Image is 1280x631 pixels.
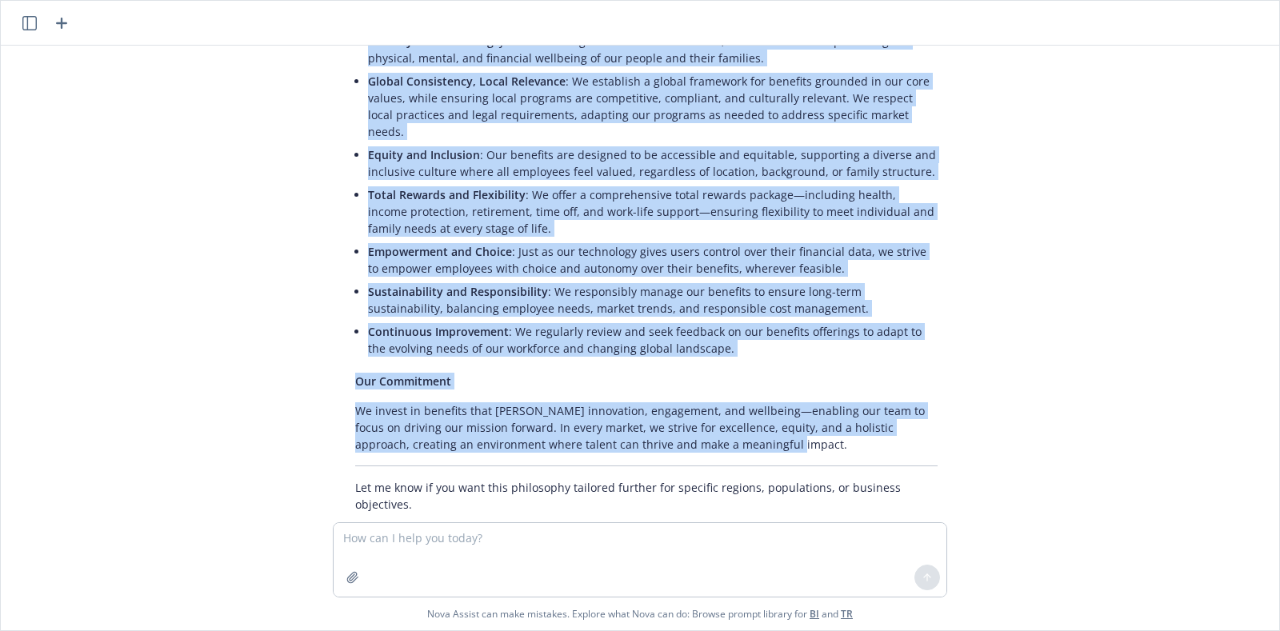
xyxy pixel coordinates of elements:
[355,373,451,389] span: Our Commitment
[368,283,938,317] p: : We responsibly manage our benefits to ensure long-term sustainability, balancing employee needs...
[368,284,548,299] span: Sustainability and Responsibility
[841,607,853,621] a: TR
[368,323,938,357] p: : We regularly review and seek feedback on our benefits offerings to adapt to the evolving needs ...
[427,597,853,630] span: Nova Assist can make mistakes. Explore what Nova can do: Browse prompt library for and
[368,324,509,339] span: Continuous Improvement
[355,402,938,453] p: We invest in benefits that [PERSON_NAME] innovation, engagement, and wellbeing—enabling our team ...
[368,147,480,162] span: Equity and Inclusion
[368,74,566,89] span: Global Consistency, Local Relevance
[355,479,938,513] p: Let me know if you want this philosophy tailored further for specific regions, populations, or bu...
[368,243,938,277] p: : Just as our technology gives users control over their financial data, we strive to empower empl...
[368,33,938,66] p: : Just as we safeguard users’ financial data, we’re committed to protecting the physical, mental,...
[368,187,526,202] span: Total Rewards and Flexibility
[368,146,938,180] p: : Our benefits are designed to be accessible and equitable, supporting a diverse and inclusive cu...
[810,607,819,621] a: BI
[368,244,512,259] span: Empowerment and Choice
[368,73,938,140] p: : We establish a global framework for benefits grounded in our core values, while ensuring local ...
[368,186,938,237] p: : We offer a comprehensive total rewards package—including health, income protection, retirement,...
